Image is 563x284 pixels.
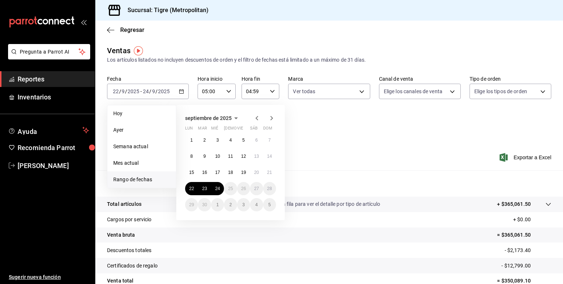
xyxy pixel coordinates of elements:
p: Descuentos totales [107,247,151,254]
abbr: 17 de septiembre de 2025 [215,170,220,175]
input: -- [113,88,119,94]
abbr: 15 de septiembre de 2025 [189,170,194,175]
button: 6 de septiembre de 2025 [250,134,263,147]
span: / [155,88,158,94]
label: Canal de venta [379,76,461,81]
abbr: 3 de septiembre de 2025 [216,138,219,143]
span: septiembre de 2025 [185,115,232,121]
abbr: viernes [237,126,243,134]
abbr: 4 de octubre de 2025 [255,202,258,207]
button: 29 de septiembre de 2025 [185,198,198,211]
span: Hoy [113,110,170,117]
button: 27 de septiembre de 2025 [250,182,263,195]
p: Da clic en la fila para ver el detalle por tipo de artículo [258,200,380,208]
button: 24 de septiembre de 2025 [211,182,224,195]
p: - $12,799.00 [501,262,551,270]
span: Inventarios [18,92,89,102]
button: 23 de septiembre de 2025 [198,182,211,195]
abbr: 23 de septiembre de 2025 [202,186,207,191]
abbr: 21 de septiembre de 2025 [267,170,272,175]
button: Exportar a Excel [501,153,551,162]
span: Rango de fechas [113,176,170,183]
abbr: 27 de septiembre de 2025 [254,186,259,191]
input: -- [152,88,155,94]
abbr: 14 de septiembre de 2025 [267,154,272,159]
span: [PERSON_NAME] [18,161,89,171]
button: 14 de septiembre de 2025 [263,150,276,163]
span: / [119,88,121,94]
button: 7 de septiembre de 2025 [263,134,276,147]
span: Elige los tipos de orden [474,88,527,95]
p: Venta bruta [107,231,135,239]
button: 3 de octubre de 2025 [237,198,250,211]
abbr: 3 de octubre de 2025 [242,202,245,207]
abbr: 24 de septiembre de 2025 [215,186,220,191]
span: Elige los canales de venta [384,88,442,95]
button: 9 de septiembre de 2025 [198,150,211,163]
abbr: 29 de septiembre de 2025 [189,202,194,207]
abbr: domingo [263,126,272,134]
abbr: 16 de septiembre de 2025 [202,170,207,175]
abbr: 26 de septiembre de 2025 [241,186,246,191]
span: Mes actual [113,159,170,167]
button: 5 de septiembre de 2025 [237,134,250,147]
input: ---- [158,88,170,94]
button: Regresar [107,26,144,33]
button: 28 de septiembre de 2025 [263,182,276,195]
button: 21 de septiembre de 2025 [263,166,276,179]
abbr: 18 de septiembre de 2025 [228,170,233,175]
span: Semana actual [113,143,170,150]
p: Cargos por servicio [107,216,152,223]
span: Ayuda [18,126,80,135]
button: 25 de septiembre de 2025 [224,182,237,195]
p: Total artículos [107,200,141,208]
abbr: 13 de septiembre de 2025 [254,154,259,159]
abbr: 2 de septiembre de 2025 [203,138,206,143]
label: Fecha [107,76,189,81]
button: 11 de septiembre de 2025 [224,150,237,163]
span: Recomienda Parrot [18,143,89,153]
abbr: jueves [224,126,267,134]
span: Ver todas [293,88,315,95]
abbr: 28 de septiembre de 2025 [267,186,272,191]
button: 2 de octubre de 2025 [224,198,237,211]
p: - $2,173.40 [505,247,551,254]
abbr: 4 de septiembre de 2025 [229,138,232,143]
abbr: 5 de octubre de 2025 [268,202,271,207]
abbr: sábado [250,126,258,134]
span: Ayer [113,126,170,134]
span: Sugerir nueva función [9,273,89,281]
abbr: 10 de septiembre de 2025 [215,154,220,159]
abbr: 9 de septiembre de 2025 [203,154,206,159]
button: 13 de septiembre de 2025 [250,150,263,163]
button: 18 de septiembre de 2025 [224,166,237,179]
button: 10 de septiembre de 2025 [211,150,224,163]
button: 4 de octubre de 2025 [250,198,263,211]
button: 20 de septiembre de 2025 [250,166,263,179]
button: 5 de octubre de 2025 [263,198,276,211]
input: -- [143,88,149,94]
label: Hora inicio [198,76,236,81]
span: / [125,88,127,94]
abbr: 30 de septiembre de 2025 [202,202,207,207]
input: ---- [127,88,140,94]
button: Tooltip marker [134,46,143,55]
abbr: 12 de septiembre de 2025 [241,154,246,159]
p: + $0.00 [513,216,551,223]
h3: Sucursal: Tigre (Metropolitan) [122,6,209,15]
span: / [149,88,151,94]
div: Los artículos listados no incluyen descuentos de orden y el filtro de fechas está limitado a un m... [107,56,551,64]
button: 19 de septiembre de 2025 [237,166,250,179]
button: 16 de septiembre de 2025 [198,166,211,179]
label: Hora fin [242,76,280,81]
span: Pregunta a Parrot AI [20,48,79,56]
p: + $365,061.50 [497,200,531,208]
label: Marca [288,76,370,81]
button: open_drawer_menu [81,19,87,25]
button: Pregunta a Parrot AI [8,44,90,59]
button: 1 de septiembre de 2025 [185,134,198,147]
p: Resumen [107,179,551,188]
button: 26 de septiembre de 2025 [237,182,250,195]
abbr: 8 de septiembre de 2025 [190,154,193,159]
abbr: 25 de septiembre de 2025 [228,186,233,191]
